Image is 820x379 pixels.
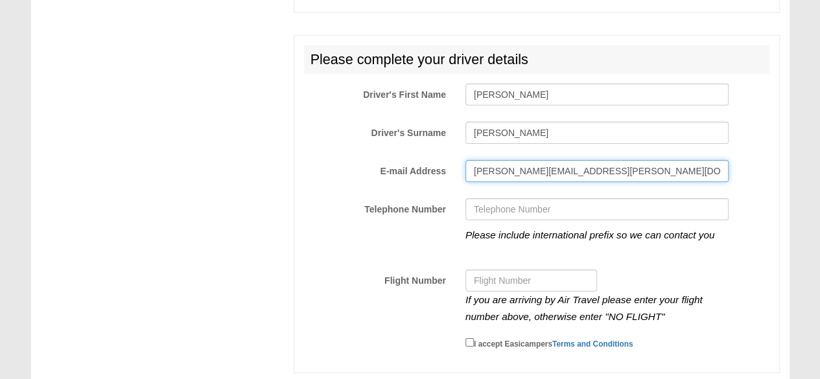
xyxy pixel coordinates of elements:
[552,339,633,349] a: Terms and Conditions
[294,122,456,139] label: Driver's Surname
[474,339,633,349] small: I accept Easicampers
[465,229,714,240] i: Please include international prefix so we can contact you
[294,84,456,101] label: Driver's First Name
[465,84,729,106] input: Driver's First Name
[465,198,729,220] input: Telephone Number
[294,160,456,178] label: E-mail Address
[465,160,729,182] input: E-mail Address
[294,198,456,216] label: Telephone Number
[294,270,456,287] label: Flight Number
[304,45,769,74] h2: Please complete your driver details
[465,294,703,322] i: If you are arriving by Air Travel please enter your flight number above, otherwise enter "NO FLIGHT"
[465,270,597,292] input: Flight Number
[465,338,474,347] input: I accept EasicampersTerms and Conditions
[465,122,729,144] input: Driver's Surname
